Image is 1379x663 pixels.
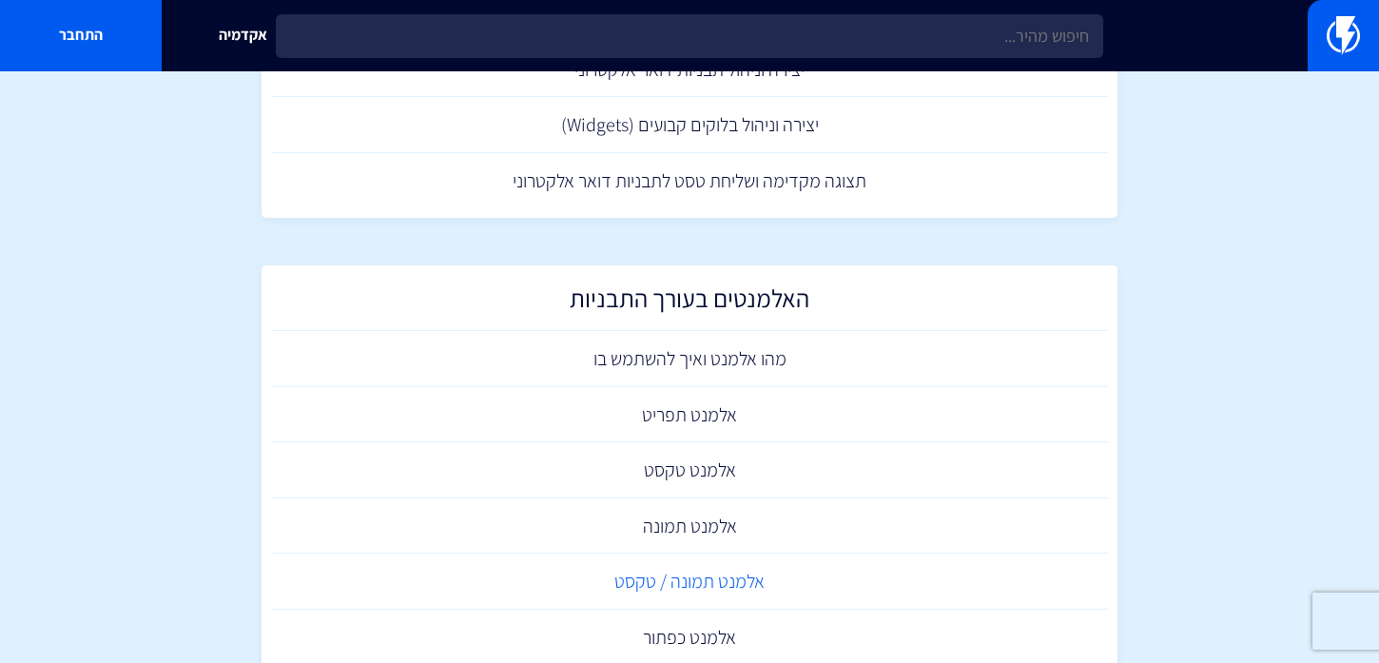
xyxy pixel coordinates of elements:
a: אלמנט תמונה [271,498,1108,555]
input: חיפוש מהיר... [276,14,1103,58]
a: תצוגה מקדימה ושליחת טסט לתבניות דואר אלקטרוני [271,153,1108,209]
a: אלמנט תפריט [271,387,1108,443]
a: האלמנטים בעורך התבניות [271,275,1108,331]
a: מהו אלמנט ואיך להשתמש בו [271,331,1108,387]
a: יצירה וניהול בלוקים קבועים (Widgets) [271,97,1108,153]
a: אלמנט טקסט [271,442,1108,498]
a: אלמנט תמונה / טקסט [271,554,1108,610]
h2: האלמנטים בעורך התבניות [281,284,1098,322]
